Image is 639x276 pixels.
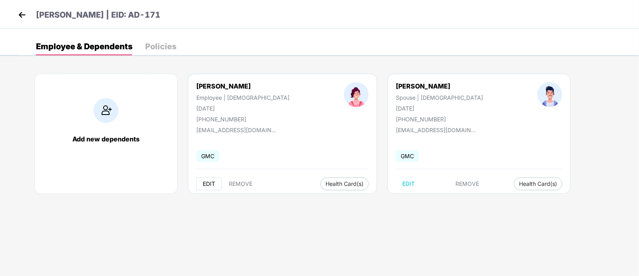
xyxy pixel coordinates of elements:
img: profileImage [344,82,369,107]
div: [DATE] [396,105,483,112]
button: REMOVE [449,177,486,190]
span: REMOVE [456,181,479,187]
div: Policies [145,42,176,50]
button: Health Card(s) [320,177,369,190]
span: GMC [396,150,419,162]
span: REMOVE [229,181,252,187]
p: [PERSON_NAME] | EID: AD-171 [36,9,160,21]
span: Health Card(s) [325,182,363,186]
div: [EMAIL_ADDRESS][DOMAIN_NAME] [396,127,476,133]
div: [EMAIL_ADDRESS][DOMAIN_NAME] [196,127,276,133]
span: Health Card(s) [519,182,557,186]
img: addIcon [94,98,118,123]
span: EDIT [402,181,415,187]
img: back [16,9,28,21]
button: REMOVE [222,177,259,190]
div: [PERSON_NAME] [396,82,483,90]
div: [PERSON_NAME] [196,82,290,90]
div: Employee & Dependents [36,42,132,50]
button: Health Card(s) [514,177,562,190]
div: [DATE] [196,105,290,112]
button: EDIT [196,177,222,190]
div: [PHONE_NUMBER] [396,116,483,123]
div: Spouse | [DEMOGRAPHIC_DATA] [396,94,483,101]
span: GMC [196,150,219,162]
div: Employee | [DEMOGRAPHIC_DATA] [196,94,290,101]
img: profileImage [537,82,562,107]
span: EDIT [203,181,215,187]
button: EDIT [396,177,421,190]
div: [PHONE_NUMBER] [196,116,290,123]
div: Add new dependents [43,135,169,143]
